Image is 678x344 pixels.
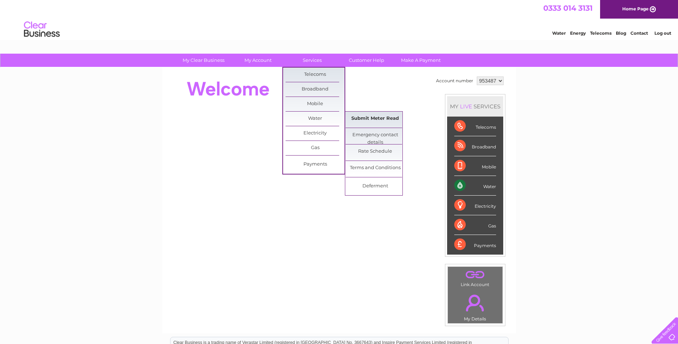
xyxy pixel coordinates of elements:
[447,266,503,289] td: Link Account
[174,54,233,67] a: My Clear Business
[337,54,396,67] a: Customer Help
[391,54,450,67] a: Make A Payment
[616,30,626,36] a: Blog
[450,269,501,281] a: .
[286,112,345,126] a: Water
[346,161,405,175] a: Terms and Conditions
[454,136,496,156] div: Broadband
[283,54,342,67] a: Services
[454,117,496,136] div: Telecoms
[346,179,405,193] a: Deferment
[286,141,345,155] a: Gas
[447,96,503,117] div: MY SERVICES
[346,112,405,126] a: Submit Meter Read
[286,126,345,141] a: Electricity
[590,30,612,36] a: Telecoms
[434,75,475,87] td: Account number
[630,30,648,36] a: Contact
[543,4,593,13] a: 0333 014 3131
[286,68,345,82] a: Telecoms
[286,82,345,97] a: Broadband
[454,156,496,176] div: Mobile
[170,4,508,35] div: Clear Business is a trading name of Verastar Limited (registered in [GEOGRAPHIC_DATA] No. 3667643...
[459,103,474,110] div: LIVE
[552,30,566,36] a: Water
[654,30,671,36] a: Log out
[454,235,496,254] div: Payments
[24,19,60,40] img: logo.png
[346,128,405,142] a: Emergency contact details
[286,157,345,172] a: Payments
[570,30,586,36] a: Energy
[447,289,503,324] td: My Details
[286,97,345,111] a: Mobile
[454,176,496,196] div: Water
[346,144,405,159] a: Rate Schedule
[454,196,496,215] div: Electricity
[228,54,287,67] a: My Account
[454,215,496,235] div: Gas
[450,290,501,315] a: .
